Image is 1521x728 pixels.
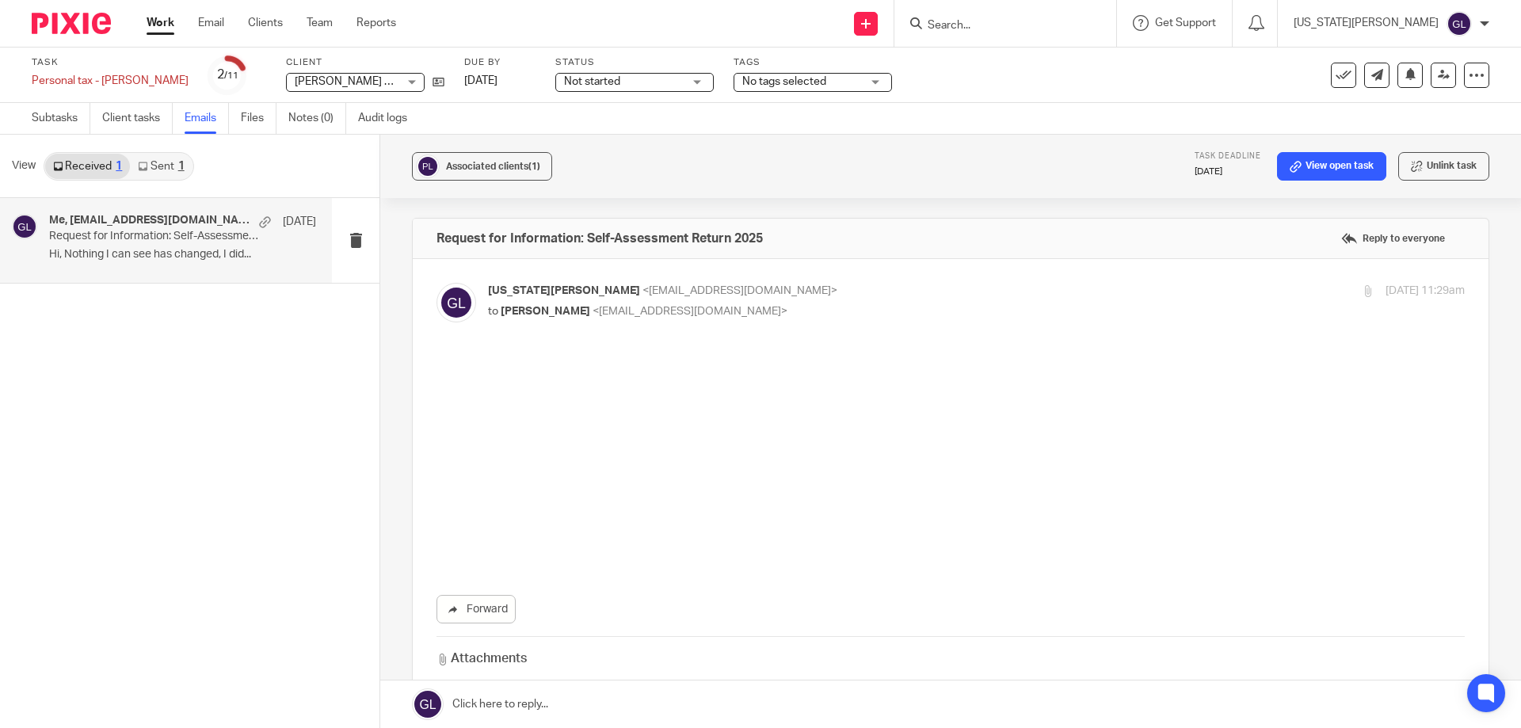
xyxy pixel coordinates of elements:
img: svg%3E [1447,11,1472,36]
button: Associated clients(1) [412,152,552,181]
label: Status [555,56,714,69]
a: View open task [1277,152,1386,181]
a: Client tasks [102,103,173,134]
a: Team [307,15,333,31]
input: Search [926,19,1069,33]
div: 1 [116,161,122,172]
p: [DATE] [1195,166,1261,178]
a: Files [241,103,276,134]
small: /11 [224,71,238,80]
div: Personal tax - P Corbitt [32,73,189,89]
p: [DATE] 11:29am [1386,283,1465,299]
span: Get Support [1155,17,1216,29]
div: 2 [217,66,238,84]
span: No tags selected [742,76,826,87]
p: [US_STATE][PERSON_NAME] [1294,15,1439,31]
span: Not started [564,76,620,87]
a: Sent1 [130,154,192,179]
label: Tags [734,56,892,69]
a: Email [198,15,224,31]
label: Due by [464,56,536,69]
p: Request for Information: Self-Assessment Return 2025 [49,230,263,243]
img: svg%3E [12,214,37,239]
h4: Request for Information: Self-Assessment Return 2025 [436,231,763,246]
span: View [12,158,36,174]
label: Client [286,56,444,69]
a: Emails [185,103,229,134]
span: [US_STATE][PERSON_NAME] [488,285,640,296]
div: Personal tax - [PERSON_NAME] [32,73,189,89]
label: Task [32,56,189,69]
span: (1) [528,162,540,171]
a: Reports [356,15,396,31]
img: Pixie [32,13,111,34]
a: Notes (0) [288,103,346,134]
a: Subtasks [32,103,90,134]
a: Forward [436,595,516,623]
h3: Attachments [436,650,527,668]
a: Work [147,15,174,31]
span: [PERSON_NAME] Spares Model Railways Limited [295,76,536,87]
img: svg%3E [416,154,440,178]
h4: Me, [EMAIL_ADDRESS][DOMAIN_NAME] [49,214,251,227]
img: svg%3E [436,283,476,322]
span: Task deadline [1195,152,1261,160]
span: <[EMAIL_ADDRESS][DOMAIN_NAME]> [642,285,837,296]
p: Hi, Nothing I can see has changed, I did... [49,248,316,261]
div: 1 [178,161,185,172]
span: [DATE] [464,75,497,86]
label: Reply to everyone [1337,227,1449,250]
span: to [488,306,498,317]
p: [DATE] [283,214,316,230]
span: <[EMAIL_ADDRESS][DOMAIN_NAME]> [593,306,787,317]
button: Unlink task [1398,152,1489,181]
span: Associated clients [446,162,540,171]
a: Audit logs [358,103,419,134]
a: Clients [248,15,283,31]
a: Received1 [45,154,130,179]
span: [PERSON_NAME] [501,306,590,317]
